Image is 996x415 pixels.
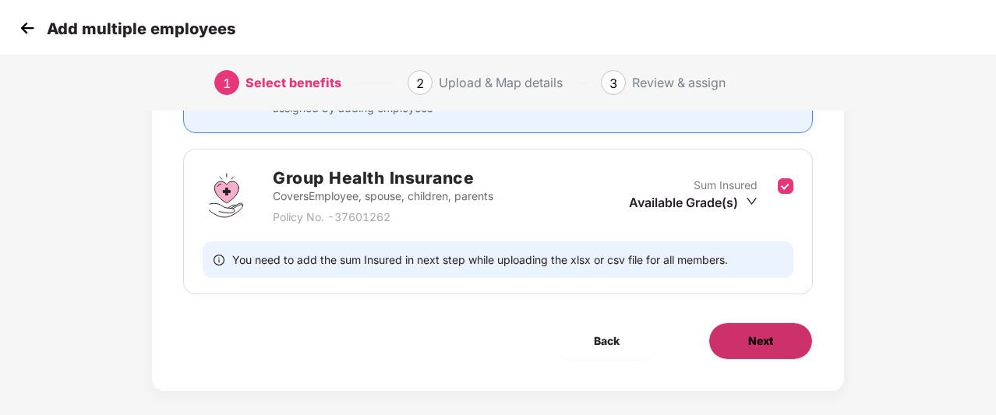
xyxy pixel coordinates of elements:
[203,172,249,219] img: svg+xml;base64,PHN2ZyBpZD0iR3JvdXBfSGVhbHRoX0luc3VyYW5jZSIgZGF0YS1uYW1lPSJHcm91cCBIZWFsdGggSW5zdX...
[555,322,659,360] button: Back
[594,332,620,350] span: Back
[439,70,563,95] div: Upload & Map details
[47,19,235,38] p: Add multiple employees
[273,165,493,191] h2: Group Health Insurance
[245,70,341,95] div: Select benefits
[632,70,726,95] div: Review & assign
[273,209,493,226] p: Policy No. - 37601262
[232,252,728,267] span: You need to add the sum Insured in next step while uploading the xlsx or csv file for all members.
[16,16,39,40] img: svg+xml;base64,PHN2ZyB4bWxucz0iaHR0cDovL3d3dy53My5vcmcvMjAwMC9zdmciIHdpZHRoPSIzMCIgaGVpZ2h0PSIzMC...
[416,76,424,91] span: 2
[629,194,758,211] div: Available Grade(s)
[214,252,224,267] span: info-circle
[609,76,617,91] span: 3
[273,188,493,205] p: Covers Employee, spouse, children, parents
[694,177,758,194] p: Sum Insured
[708,322,813,360] button: Next
[223,76,231,91] span: 1
[746,195,758,207] span: down
[748,332,773,350] span: Next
